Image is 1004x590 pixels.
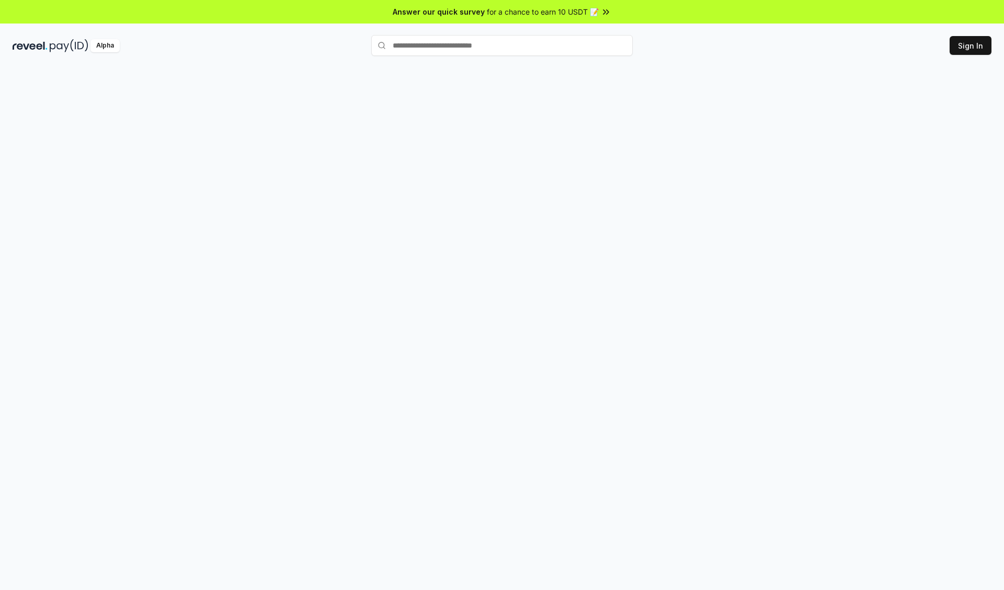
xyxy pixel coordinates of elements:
div: Alpha [90,39,120,52]
span: Answer our quick survey [393,6,485,17]
button: Sign In [950,36,991,55]
span: for a chance to earn 10 USDT 📝 [487,6,599,17]
img: pay_id [50,39,88,52]
img: reveel_dark [13,39,48,52]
